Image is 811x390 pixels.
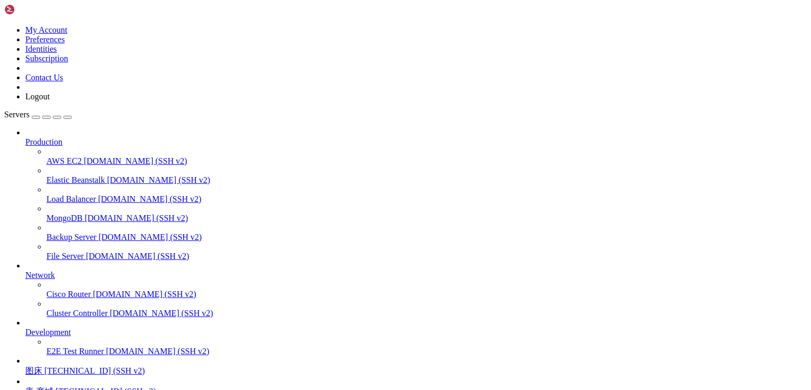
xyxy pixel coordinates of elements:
a: Production [25,137,807,147]
a: Preferences [25,35,65,44]
li: MongoDB [DOMAIN_NAME] (SSH v2) [46,204,807,223]
a: Contact Us [25,73,63,82]
a: Backup Server [DOMAIN_NAME] (SSH v2) [46,233,807,242]
span: Elastic Beanstalk [46,175,105,184]
a: My Account [25,25,68,34]
a: Servers [4,110,72,119]
a: Load Balancer [DOMAIN_NAME] (SSH v2) [46,194,807,204]
span: [DOMAIN_NAME] (SSH v2) [106,347,210,356]
li: 图床 [TECHNICAL_ID] (SSH v2) [25,356,807,377]
li: File Server [DOMAIN_NAME] (SSH v2) [46,242,807,261]
li: Cluster Controller [DOMAIN_NAME] (SSH v2) [46,299,807,318]
li: Production [25,128,807,261]
li: Load Balancer [DOMAIN_NAME] (SSH v2) [46,185,807,204]
span: Development [25,328,71,337]
span: Servers [4,110,30,119]
a: 图床 [TECHNICAL_ID] (SSH v2) [25,366,807,377]
img: Shellngn [4,4,65,15]
a: Subscription [25,54,68,63]
span: MongoDB [46,213,82,222]
span: [DOMAIN_NAME] (SSH v2) [99,233,202,242]
a: Network [25,271,807,280]
li: E2E Test Runner [DOMAIN_NAME] (SSH v2) [46,337,807,356]
span: [DOMAIN_NAME] (SSH v2) [110,309,213,318]
a: Logout [25,92,50,101]
span: [DOMAIN_NAME] (SSH v2) [86,252,190,261]
a: Cluster Controller [DOMAIN_NAME] (SSH v2) [46,309,807,318]
a: AWS EC2 [DOMAIN_NAME] (SSH v2) [46,156,807,166]
span: [TECHNICAL_ID] (SSH v2) [44,366,145,375]
span: Cisco Router [46,290,91,299]
li: AWS EC2 [DOMAIN_NAME] (SSH v2) [46,147,807,166]
li: Network [25,261,807,318]
span: [DOMAIN_NAME] (SSH v2) [84,213,188,222]
span: E2E Test Runner [46,347,104,356]
a: E2E Test Runner [DOMAIN_NAME] (SSH v2) [46,347,807,356]
a: Cisco Router [DOMAIN_NAME] (SSH v2) [46,290,807,299]
li: Development [25,318,807,356]
span: [DOMAIN_NAME] (SSH v2) [98,194,202,203]
a: Identities [25,44,57,53]
span: Backup Server [46,233,97,242]
span: AWS EC2 [46,156,82,165]
span: File Server [46,252,84,261]
span: Network [25,271,55,280]
span: [DOMAIN_NAME] (SSH v2) [84,156,187,165]
li: Backup Server [DOMAIN_NAME] (SSH v2) [46,223,807,242]
li: Cisco Router [DOMAIN_NAME] (SSH v2) [46,280,807,299]
span: Load Balancer [46,194,96,203]
span: Production [25,137,62,146]
span: Cluster Controller [46,309,108,318]
span: 图床 [25,366,42,375]
a: Elastic Beanstalk [DOMAIN_NAME] (SSH v2) [46,175,807,185]
li: Elastic Beanstalk [DOMAIN_NAME] (SSH v2) [46,166,807,185]
a: MongoDB [DOMAIN_NAME] (SSH v2) [46,213,807,223]
span: [DOMAIN_NAME] (SSH v2) [107,175,211,184]
span: [DOMAIN_NAME] (SSH v2) [93,290,196,299]
a: Development [25,328,807,337]
a: File Server [DOMAIN_NAME] (SSH v2) [46,252,807,261]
